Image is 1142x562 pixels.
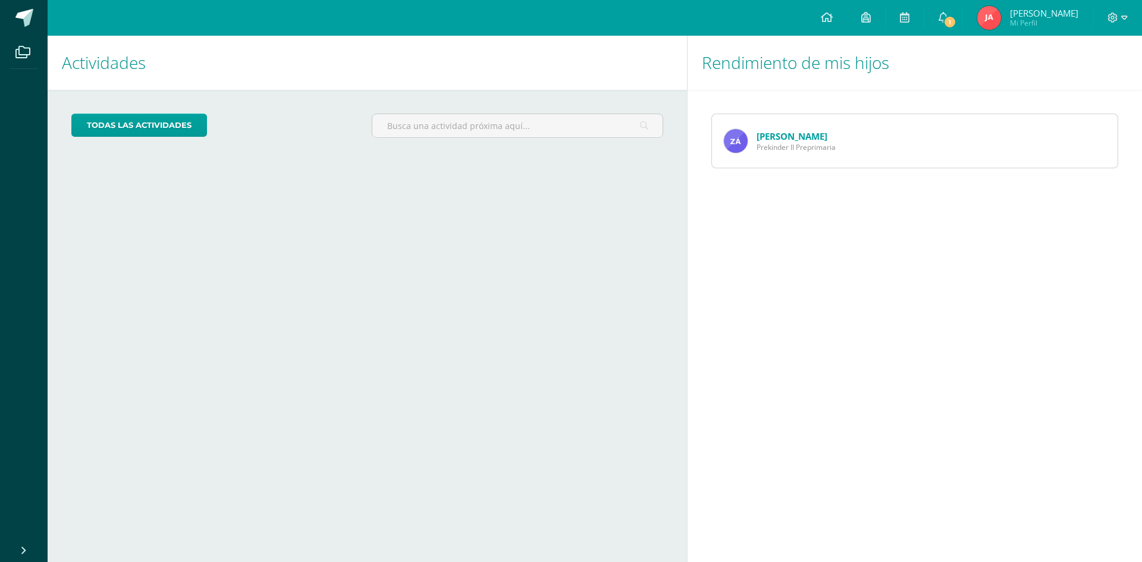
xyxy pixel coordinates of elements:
input: Busca una actividad próxima aquí... [372,114,662,137]
h1: Rendimiento de mis hijos [702,36,1128,90]
span: Prekinder II Preprimaria [757,142,836,152]
span: [PERSON_NAME] [1010,7,1078,19]
img: f5b8e452e07077fe2005bd3e8aa14d2a.png [724,129,748,153]
span: Mi Perfil [1010,18,1078,28]
span: 1 [943,15,956,29]
img: 7b6360fa893c69f5a9dd7757fb9cef2f.png [977,6,1001,30]
a: [PERSON_NAME] [757,130,827,142]
a: todas las Actividades [71,114,207,137]
h1: Actividades [62,36,673,90]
